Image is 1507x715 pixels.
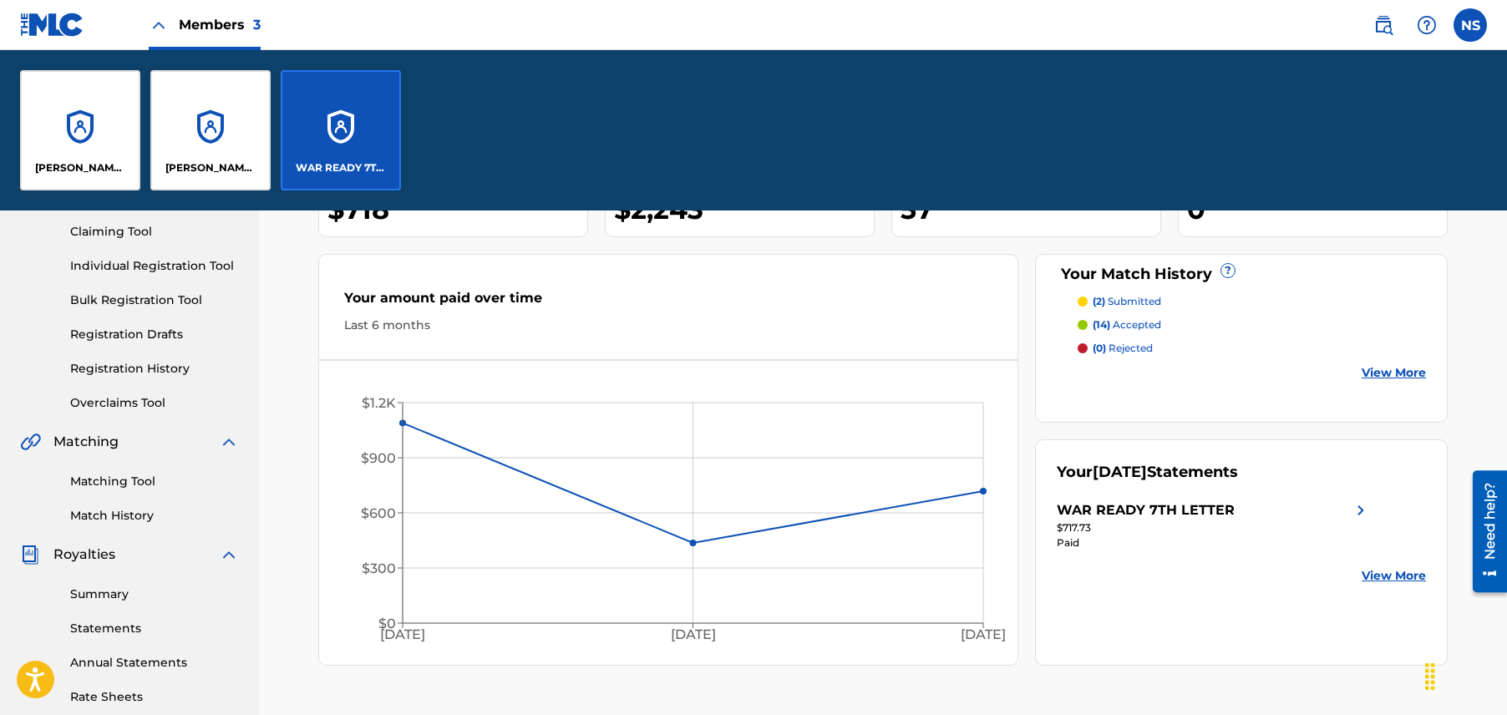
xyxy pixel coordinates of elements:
[1351,500,1371,520] img: right chevron icon
[35,160,126,175] p: Avante Smith ( PUBLISHING )
[1417,652,1444,702] div: Drag
[1057,520,1371,535] div: $717.73
[70,326,239,343] a: Registration Drafts
[149,15,169,35] img: Close
[70,620,239,637] a: Statements
[344,288,992,317] div: Your amount paid over time
[1093,463,1147,481] span: [DATE]
[70,586,239,603] a: Summary
[671,626,716,642] tspan: [DATE]
[1078,317,1427,332] a: (14) accepted
[1057,500,1235,520] div: WAR READY 7TH LETTER
[70,292,239,309] a: Bulk Registration Tool
[1423,635,1507,715] iframe: Chat Widget
[1057,535,1371,550] div: Paid
[1221,264,1235,277] span: ?
[1362,567,1426,585] a: View More
[1454,8,1487,42] div: User Menu
[20,13,84,37] img: MLC Logo
[179,15,261,34] span: Members
[296,160,387,175] p: WAR READY 7TH LETTER
[20,432,41,452] img: Matching
[1057,461,1238,484] div: Your Statements
[70,688,239,706] a: Rate Sheets
[20,545,40,565] img: Royalties
[70,223,239,241] a: Claiming Tool
[70,360,239,378] a: Registration History
[961,626,1006,642] tspan: [DATE]
[70,473,239,490] a: Matching Tool
[361,505,396,521] tspan: $600
[1460,464,1507,598] iframe: Resource Center
[20,70,140,190] a: Accounts[PERSON_NAME] ( PUBLISHING )
[1367,8,1400,42] a: Public Search
[219,432,239,452] img: expand
[1093,341,1153,356] p: rejected
[70,654,239,672] a: Annual Statements
[344,317,992,334] div: Last 6 months
[1078,294,1427,309] a: (2) submitted
[1093,317,1161,332] p: accepted
[1362,364,1426,382] a: View More
[70,394,239,412] a: Overclaims Tool
[362,395,396,411] tspan: $1.2K
[53,545,115,565] span: Royalties
[70,257,239,275] a: Individual Registration Tool
[1410,8,1444,42] div: Help
[1078,341,1427,356] a: (0) rejected
[165,160,256,175] p: CHARLY WINGATE ( MAX B PUBLISHING )
[53,432,119,452] span: Matching
[150,70,271,190] a: Accounts[PERSON_NAME] ( [PERSON_NAME] PUBLISHING )
[281,70,401,190] a: AccountsWAR READY 7TH LETTER
[1093,295,1105,307] span: (2)
[1373,15,1393,35] img: search
[1057,263,1427,286] div: Your Match History
[362,560,396,576] tspan: $300
[1093,342,1106,354] span: (0)
[380,626,425,642] tspan: [DATE]
[1057,500,1371,550] a: WAR READY 7TH LETTERright chevron icon$717.73Paid
[1417,15,1437,35] img: help
[70,507,239,525] a: Match History
[361,450,396,466] tspan: $900
[1093,294,1161,309] p: submitted
[1093,318,1110,331] span: (14)
[378,616,396,631] tspan: $0
[253,17,261,33] span: 3
[219,545,239,565] img: expand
